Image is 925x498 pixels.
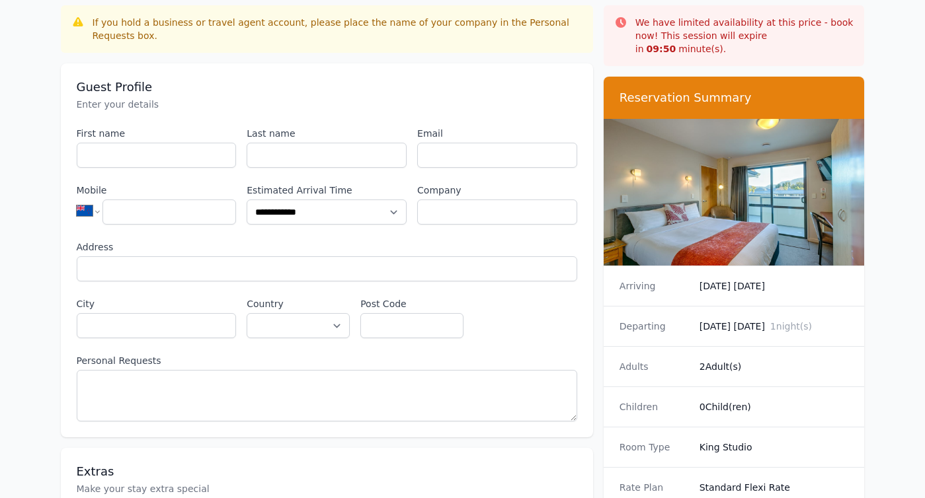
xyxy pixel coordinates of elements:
p: Make your stay extra special [77,482,577,495]
strong: 09 : 50 [647,44,676,54]
label: Country [247,297,350,310]
label: Address [77,240,577,254]
dd: 0 Child(ren) [700,400,849,413]
label: Last name [247,127,407,140]
label: Company [417,184,577,197]
dt: Room Type [620,441,689,454]
label: First name [77,127,237,140]
dd: [DATE] [DATE] [700,279,849,293]
img: King Studio [604,119,865,266]
p: We have limited availability at this price - book now! This session will expire in minute(s). [635,16,854,55]
label: Personal Requests [77,354,577,367]
p: Enter your details [77,98,577,111]
label: City [77,297,237,310]
label: Estimated Arrival Time [247,184,407,197]
dt: Rate Plan [620,481,689,494]
span: 1 night(s) [770,321,812,332]
dt: Arriving [620,279,689,293]
dt: Adults [620,360,689,373]
dd: 2 Adult(s) [700,360,849,373]
label: Post Code [360,297,463,310]
h3: Reservation Summary [620,90,849,106]
dd: [DATE] [DATE] [700,320,849,333]
dd: Standard Flexi Rate [700,481,849,494]
dd: King Studio [700,441,849,454]
label: Mobile [77,184,237,197]
h3: Extras [77,464,577,480]
dt: Children [620,400,689,413]
dt: Departing [620,320,689,333]
div: If you hold a business or travel agent account, please place the name of your company in the Pers... [93,16,583,42]
label: Email [417,127,577,140]
h3: Guest Profile [77,79,577,95]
